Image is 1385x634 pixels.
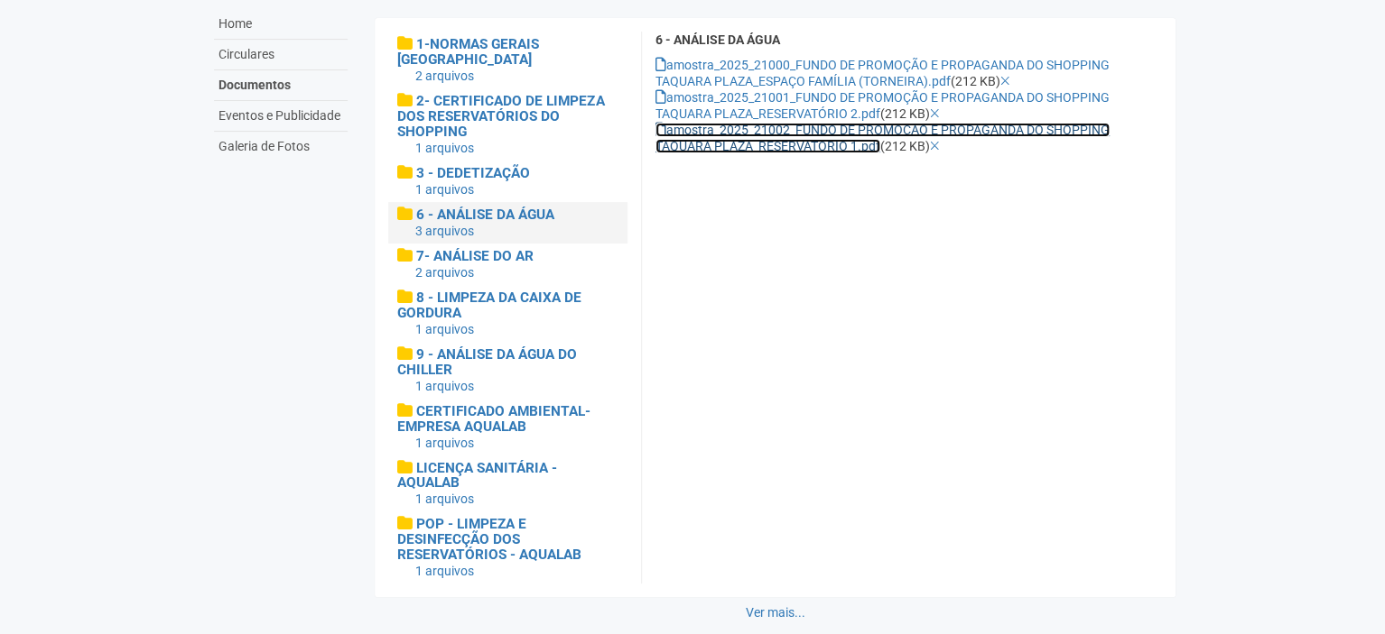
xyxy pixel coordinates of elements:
[397,289,581,321] span: 8 - LIMPEZA DA CAIXA DE GORDURA
[416,248,534,264] span: 7- ANÁLISE DO AR
[397,346,618,394] a: 9 - ANÁLISE DA ÁGUA DO CHILLER 1 arquivos
[415,68,618,84] div: 2 arquivos
[416,165,530,181] span: 3 - DEDETIZAÇÃO
[655,123,1110,153] a: amostra_2025_21002_FUNDO DE PROMOÇÃO E PROPAGANDA DO SHOPPING TAQUARA PLAZA_RESERVATÓRIO 1.pdf
[655,32,780,47] strong: 6 - ANÁLISE DA ÁGUA
[397,516,618,579] a: POP - LIMPEZA E DESINFECÇÃO DOS RESERVATÓRIOS - AQUALAB 1 arquivos
[415,264,618,280] div: 2 arquivos
[397,346,577,378] span: 9 - ANÁLISE DA ÁGUA DO CHILLER
[930,106,940,121] a: Excluir
[397,165,618,198] a: 3 - DEDETIZAÇÃO 1 arquivos
[416,207,554,223] span: 6 - ANÁLISE DA ÁGUA
[655,58,1110,88] a: amostra_2025_21000_FUNDO DE PROMOÇÃO E PROPAGANDA DO SHOPPING TAQUARA PLAZA_ESPAÇO FAMÍLIA (TORNE...
[655,90,1110,121] a: amostra_2025_21001_FUNDO DE PROMOÇÃO E PROPAGANDA DO SHOPPING TAQUARA PLAZA_RESERVATÓRIO 2.pdf
[655,57,1162,89] div: (212 KB)
[415,140,618,156] div: 1 arquivos
[415,563,618,579] div: 1 arquivos
[397,460,618,508] a: LICENÇA SANITÁRIA - AQUALAB 1 arquivos
[655,122,1162,154] div: (212 KB)
[415,181,618,198] div: 1 arquivos
[415,321,618,337] div: 1 arquivos
[397,36,539,68] span: 1-NORMAS GERAIS [GEOGRAPHIC_DATA]
[214,9,348,40] a: Home
[397,460,557,492] span: LICENÇA SANITÁRIA - AQUALAB
[214,101,348,132] a: Eventos e Publicidade
[397,403,618,451] a: CERTIFICADO AMBIENTAL- EMPRESA AQUALAB 1 arquivos
[734,597,817,628] a: Ver mais...
[415,223,618,239] div: 3 arquivos
[397,93,618,156] a: 2- CERTIFICADO DE LIMPEZA DOS RESERVATÓRIOS DO SHOPPING 1 arquivos
[415,378,618,394] div: 1 arquivos
[214,132,348,161] a: Galeria de Fotos
[655,89,1162,122] div: (212 KB)
[1000,74,1010,88] a: Excluir
[214,40,348,70] a: Circulares
[397,207,618,239] a: 6 - ANÁLISE DA ÁGUA 3 arquivos
[397,403,590,435] span: CERTIFICADO AMBIENTAL- EMPRESA AQUALAB
[397,93,604,140] span: 2- CERTIFICADO DE LIMPEZA DOS RESERVATÓRIOS DO SHOPPING
[214,70,348,101] a: Documentos
[397,289,618,337] a: 8 - LIMPEZA DA CAIXA DE GORDURA 1 arquivos
[397,36,618,84] a: 1-NORMAS GERAIS [GEOGRAPHIC_DATA] 2 arquivos
[415,435,618,451] div: 1 arquivos
[397,248,618,280] a: 7- ANÁLISE DO AR 2 arquivos
[415,491,618,507] div: 1 arquivos
[930,139,940,153] a: Excluir
[397,516,581,563] span: POP - LIMPEZA E DESINFECÇÃO DOS RESERVATÓRIOS - AQUALAB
